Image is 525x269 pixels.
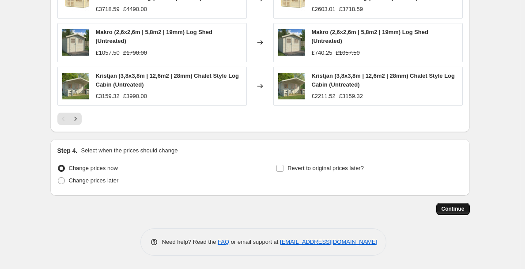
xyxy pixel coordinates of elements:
div: £3718.59 [96,5,120,14]
strike: £4490.00 [123,5,147,14]
span: Continue [442,205,465,212]
strike: £3718.59 [339,5,363,14]
div: £2603.01 [312,5,336,14]
div: £3159.32 [96,92,120,101]
span: Change prices now [69,165,118,171]
nav: Pagination [57,113,82,125]
button: Continue [436,203,470,215]
strike: £1057.50 [336,49,360,57]
img: Makro_19-2_BAO_Natural_wb_80x.jpg [62,29,89,56]
strike: £3990.00 [123,92,147,101]
p: Select when the prices should change [81,146,178,155]
button: Next [69,113,82,125]
span: or email support at [229,239,280,245]
h2: Step 4. [57,146,78,155]
a: [EMAIL_ADDRESS][DOMAIN_NAME] [280,239,377,245]
span: Revert to original prices later? [287,165,364,171]
span: Makro (2,6x2,6m | 5,8m2 | 19mm) Log Shed (Untreated) [96,29,212,44]
strike: £3159.32 [339,92,363,101]
span: Need help? Read the [162,239,218,245]
div: £740.25 [312,49,332,57]
a: FAQ [218,239,229,245]
span: Makro (2,6x2,6m | 5,8m2 | 19mm) Log Shed (Untreated) [312,29,428,44]
div: £2211.52 [312,92,336,101]
div: £1057.50 [96,49,120,57]
img: Kristjan_13_5_m2_Natural_wb_80x.jpg [62,73,89,99]
strike: £1790.00 [123,49,147,57]
img: Makro_19-2_BAO_Natural_wb_80x.jpg [278,29,305,56]
span: Change prices later [69,177,119,184]
span: Kristjan (3,8x3,8m | 12,6m2 | 28mm) Chalet Style Log Cabin (Untreated) [96,72,239,88]
span: Kristjan (3,8x3,8m | 12,6m2 | 28mm) Chalet Style Log Cabin (Untreated) [312,72,455,88]
img: Kristjan_13_5_m2_Natural_wb_80x.jpg [278,73,305,99]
